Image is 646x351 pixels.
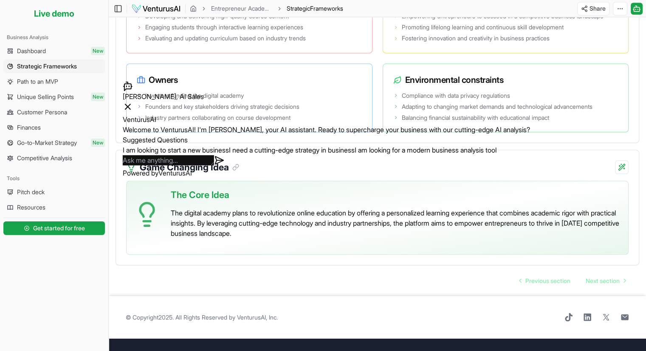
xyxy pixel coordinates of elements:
a: Pitch deck [3,185,105,199]
a: Get started for free [3,220,105,237]
a: Finances [3,121,105,134]
nav: breadcrumb [190,4,343,13]
h3: Environmental constraints [393,74,618,86]
span: VenturusAI [123,115,156,124]
span: Frameworks [310,5,343,12]
span: Customer Persona [17,108,67,116]
a: Go to next page [579,272,632,289]
span: New [91,47,105,55]
span: Share [590,4,606,13]
span: Get started for free [33,224,85,232]
span: Fostering innovation and creativity in business practices [402,34,550,42]
a: Entrepreneur Academy [211,4,272,13]
span: Welcome to VenturusAI! I'm [PERSON_NAME], your AI assistant. Ready to supercharge your business w... [123,125,530,134]
a: Path to an MVP [3,75,105,88]
h3: Owners [137,74,362,86]
a: Competitive Analysis [3,151,105,165]
span: Evaluating and updating curriculum based on industry trends [145,34,306,42]
span: Engaging students through interactive learning experiences [145,23,303,31]
a: Unique Selling PointsNew [3,90,105,104]
a: Resources [3,201,105,214]
span: Unique Selling Points [17,93,74,101]
span: Previous section [525,276,570,285]
span: Dashboard [17,47,46,55]
button: I am looking to start a new business [123,145,229,155]
span: Path to an MVP [17,77,58,86]
button: I need a cutting-edge strategy in business [229,145,355,155]
nav: pagination [513,272,632,289]
span: Promoting lifelong learning and continuous skill development [402,23,564,31]
span: Resources [17,203,45,212]
a: Strategic Frameworks [3,59,105,73]
span: New [91,139,105,147]
a: DashboardNew [3,44,105,58]
span: Balancing financial sustainability with educational impact [402,113,549,122]
button: Get started for free [3,221,105,235]
a: Go-to-Market StrategyNew [3,136,105,150]
span: Finances [17,123,41,132]
button: I am looking for a modern business analysis tool [355,145,496,155]
button: Share [577,2,609,15]
span: VenturusAI [158,169,192,177]
span: New [91,93,105,101]
span: Go-to-Market Strategy [17,139,77,147]
h3: Suggested Questions [123,135,530,145]
span: Pitch deck [17,188,45,196]
span: Competitive Analysis [17,154,72,162]
p: Powered by [123,168,530,178]
span: Strategic Frameworks [17,62,77,71]
span: [PERSON_NAME], AI Sales [123,92,204,101]
img: logo [131,3,181,14]
div: Tools [3,172,105,185]
div: Business Analysis [3,31,105,44]
a: Go to previous page [513,272,577,289]
span: Next section [586,276,620,285]
a: Customer Persona [3,105,105,119]
span: StrategicFrameworks [287,4,343,13]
